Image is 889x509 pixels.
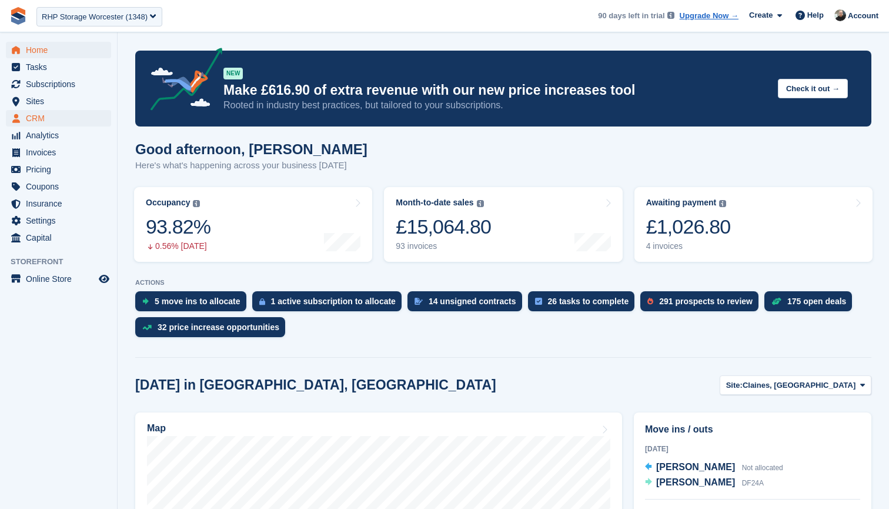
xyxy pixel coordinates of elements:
a: menu [6,127,111,144]
div: 291 prospects to review [659,297,753,306]
a: menu [6,42,111,58]
a: Occupancy 93.82% 0.56% [DATE] [134,187,372,262]
img: price_increase_opportunities-93ffe204e8149a01c8c9dc8f82e8f89637d9d84a8eef4429ea346261dce0b2c0.svg [142,325,152,330]
p: Rooted in industry best practices, but tailored to your subscriptions. [223,99,768,112]
div: 5 move ins to allocate [155,297,240,306]
div: 175 open deals [787,297,846,306]
a: [PERSON_NAME] DF24A [645,475,764,491]
a: menu [6,76,111,92]
div: £1,026.80 [646,215,731,239]
span: Online Store [26,271,96,287]
a: menu [6,59,111,75]
h2: Map [147,423,166,434]
div: 1 active subscription to allocate [271,297,396,306]
img: contract_signature_icon-13c848040528278c33f63329250d36e43548de30e8caae1d1a13099fd9432cc5.svg [415,298,423,305]
div: 26 tasks to complete [548,297,629,306]
span: DF24A [742,479,764,487]
span: [PERSON_NAME] [656,477,735,487]
div: 0.56% [DATE] [146,241,210,251]
a: menu [6,271,111,287]
a: 5 move ins to allocate [135,291,252,317]
a: 14 unsigned contracts [407,291,528,317]
a: 26 tasks to complete [528,291,641,317]
span: Subscriptions [26,76,96,92]
h1: Good afternoon, [PERSON_NAME] [135,141,367,157]
img: icon-info-grey-7440780725fd019a000dd9b08b2336e03edf1995a4989e88bcd33f0948082b44.svg [477,200,484,207]
div: £15,064.80 [396,215,491,239]
a: [PERSON_NAME] Not allocated [645,460,783,475]
div: 93.82% [146,215,210,239]
div: Occupancy [146,198,190,208]
div: 93 invoices [396,241,491,251]
img: task-75834270c22a3079a89374b754ae025e5fb1db73e45f91037f5363f120a921f8.svg [535,298,542,305]
p: Here's what's happening across your business [DATE] [135,159,367,172]
a: menu [6,195,111,212]
div: RHP Storage Worcester (1348) [42,11,148,23]
span: Insurance [26,195,96,212]
span: Not allocated [742,464,783,472]
img: prospect-51fa495bee0391a8d652442698ab0144808aea92771e9ea1ae160a38d050c398.svg [647,298,653,305]
span: Pricing [26,161,96,178]
a: menu [6,178,111,195]
a: menu [6,229,111,246]
a: Awaiting payment £1,026.80 4 invoices [634,187,873,262]
span: Site: [726,380,743,391]
p: Make £616.90 of extra revenue with our new price increases tool [223,82,768,99]
span: 90 days left in trial [598,10,664,22]
span: Coupons [26,178,96,195]
a: menu [6,93,111,109]
img: price-adjustments-announcement-icon-8257ccfd72463d97f412b2fc003d46551f7dbcb40ab6d574587a9cd5c0d94... [141,48,223,115]
a: menu [6,161,111,178]
span: Tasks [26,59,96,75]
div: Awaiting payment [646,198,717,208]
span: Analytics [26,127,96,144]
span: Claines, [GEOGRAPHIC_DATA] [743,380,855,391]
h2: Move ins / outs [645,422,860,437]
img: icon-info-grey-7440780725fd019a000dd9b08b2336e03edf1995a4989e88bcd33f0948082b44.svg [719,200,726,207]
div: 14 unsigned contracts [429,297,516,306]
a: Month-to-date sales £15,064.80 93 invoices [384,187,622,262]
p: ACTIONS [135,279,871,287]
span: Storefront [11,256,117,268]
span: Home [26,42,96,58]
a: menu [6,144,111,161]
span: Settings [26,212,96,229]
span: Account [848,10,878,22]
div: 4 invoices [646,241,731,251]
img: stora-icon-8386f47178a22dfd0bd8f6a31ec36ba5ce8667c1dd55bd0f319d3a0aa187defe.svg [9,7,27,25]
a: 1 active subscription to allocate [252,291,407,317]
div: Month-to-date sales [396,198,473,208]
span: Help [807,9,824,21]
span: CRM [26,110,96,127]
button: Check it out → [778,79,848,98]
div: [DATE] [645,444,860,454]
span: Capital [26,229,96,246]
a: Upgrade Now → [680,10,738,22]
a: menu [6,110,111,127]
span: Invoices [26,144,96,161]
span: [PERSON_NAME] [656,462,735,472]
button: Site: Claines, [GEOGRAPHIC_DATA] [720,375,871,395]
a: Preview store [97,272,111,286]
img: active_subscription_to_allocate_icon-d502201f5373d7db506a760aba3b589e785aa758c864c3986d89f69b8ff3... [259,298,265,305]
a: 291 prospects to review [640,291,764,317]
span: Sites [26,93,96,109]
img: move_ins_to_allocate_icon-fdf77a2bb77ea45bf5b3d319d69a93e2d87916cf1d5bf7949dd705db3b84f3ca.svg [142,298,149,305]
span: Create [749,9,773,21]
img: Tom Huddleston [834,9,846,21]
h2: [DATE] in [GEOGRAPHIC_DATA], [GEOGRAPHIC_DATA] [135,377,496,393]
img: icon-info-grey-7440780725fd019a000dd9b08b2336e03edf1995a4989e88bcd33f0948082b44.svg [193,200,200,207]
img: icon-info-grey-7440780725fd019a000dd9b08b2336e03edf1995a4989e88bcd33f0948082b44.svg [667,12,674,19]
a: 175 open deals [764,291,858,317]
a: menu [6,212,111,229]
div: 32 price increase opportunities [158,322,279,332]
div: NEW [223,68,243,79]
img: deal-1b604bf984904fb50ccaf53a9ad4b4a5d6e5aea283cecdc64d6e3604feb123c2.svg [771,297,781,305]
a: 32 price increase opportunities [135,317,291,343]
